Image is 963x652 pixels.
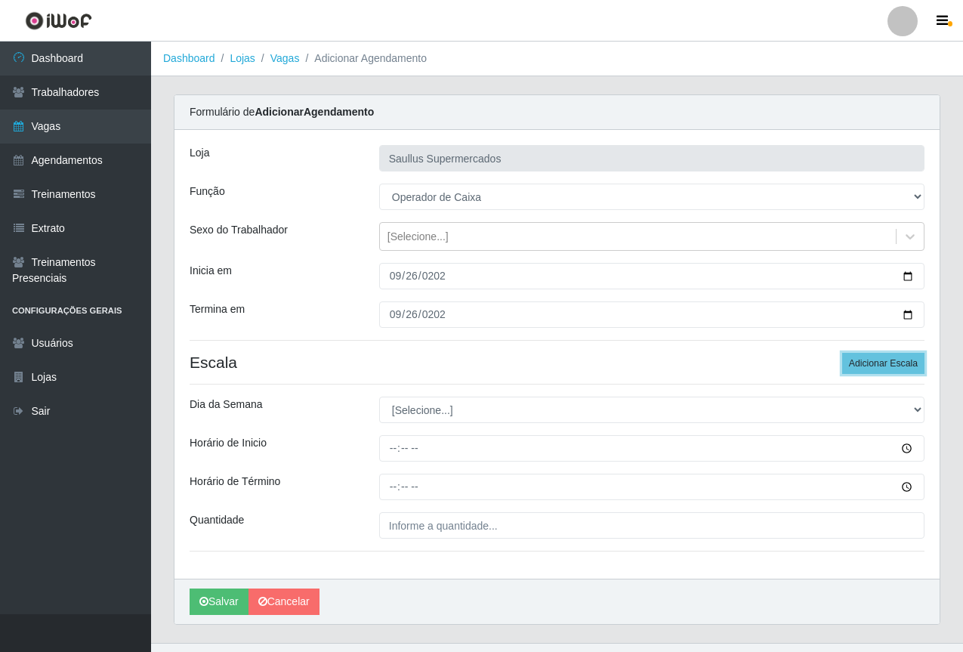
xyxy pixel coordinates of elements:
nav: breadcrumb [151,42,963,76]
a: Vagas [270,52,300,64]
img: CoreUI Logo [25,11,92,30]
div: [Selecione...] [387,229,449,245]
strong: Adicionar Agendamento [255,106,374,118]
label: Horário de Término [190,474,280,490]
h4: Escala [190,353,924,372]
label: Dia da Semana [190,397,263,413]
label: Função [190,184,225,199]
div: Formulário de [174,95,940,130]
input: 00:00 [379,435,924,462]
label: Loja [190,145,209,161]
a: Cancelar [248,589,319,615]
label: Quantidade [190,512,244,528]
li: Adicionar Agendamento [299,51,427,66]
a: Dashboard [163,52,215,64]
button: Adicionar Escala [842,353,924,374]
input: Informe a quantidade... [379,512,924,539]
label: Termina em [190,301,245,317]
input: 00/00/0000 [379,301,924,328]
label: Inicia em [190,263,232,279]
input: 00/00/0000 [379,263,924,289]
input: 00:00 [379,474,924,500]
label: Sexo do Trabalhador [190,222,288,238]
label: Horário de Inicio [190,435,267,451]
button: Salvar [190,589,248,615]
a: Lojas [230,52,255,64]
